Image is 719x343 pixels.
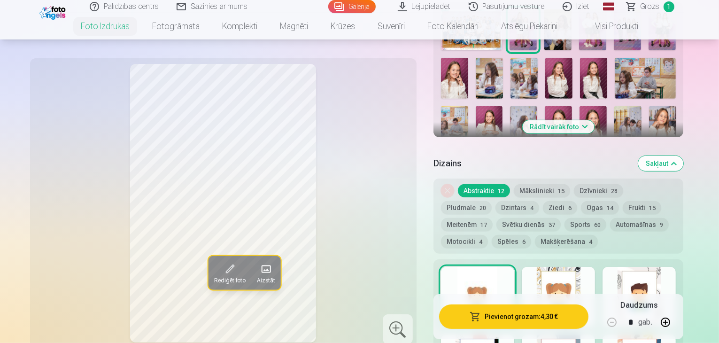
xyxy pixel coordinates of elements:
span: 17 [480,222,487,228]
span: 4 [589,239,592,245]
button: Meitenēm17 [441,218,493,231]
span: 15 [649,205,656,211]
a: Suvenīri [366,13,416,39]
a: Fotogrāmata [141,13,211,39]
span: 4 [479,239,482,245]
button: Ziedi6 [543,201,577,214]
button: Spēles6 [492,235,531,248]
span: 37 [549,222,555,228]
button: Rediģēt foto [208,256,251,290]
button: Ogas14 [581,201,619,214]
button: Sports60 [564,218,606,231]
button: Aizstāt [251,256,280,290]
span: Rediģēt foto [214,277,245,284]
span: Aizstāt [256,277,275,284]
button: Sakļaut [638,156,683,171]
div: gab. [638,311,652,334]
span: 60 [594,222,601,228]
button: Abstraktie12 [458,184,510,197]
a: Foto kalendāri [416,13,490,39]
button: Motocikli4 [441,235,488,248]
span: 28 [611,188,618,195]
button: Automašīnas9 [610,218,669,231]
button: Frukti15 [623,201,661,214]
span: 9 [660,222,663,228]
span: 6 [522,239,526,245]
span: 15 [558,188,564,195]
a: Komplekti [211,13,269,39]
img: /fa1 [39,4,68,20]
span: 6 [568,205,572,211]
a: Visi produkti [569,13,649,39]
span: 1 [664,1,674,12]
button: Makšķerēšana4 [535,235,598,248]
a: Atslēgu piekariņi [490,13,569,39]
a: Magnēti [269,13,319,39]
button: Pludmale20 [441,201,492,214]
span: 12 [498,188,504,195]
button: Dzintars4 [495,201,539,214]
button: Rādīt vairāk foto [523,120,595,133]
span: 20 [479,205,486,211]
button: Dzīvnieki28 [574,184,623,197]
a: Foto izdrukas [70,13,141,39]
h5: Daudzums [620,300,657,311]
span: 4 [530,205,533,211]
span: Grozs [641,1,660,12]
h5: Dizains [433,157,631,170]
button: Svētku dienās37 [496,218,561,231]
a: Krūzes [319,13,366,39]
button: Mākslinieki15 [514,184,570,197]
span: 14 [607,205,613,211]
button: Pievienot grozam:4,30 € [439,304,589,329]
